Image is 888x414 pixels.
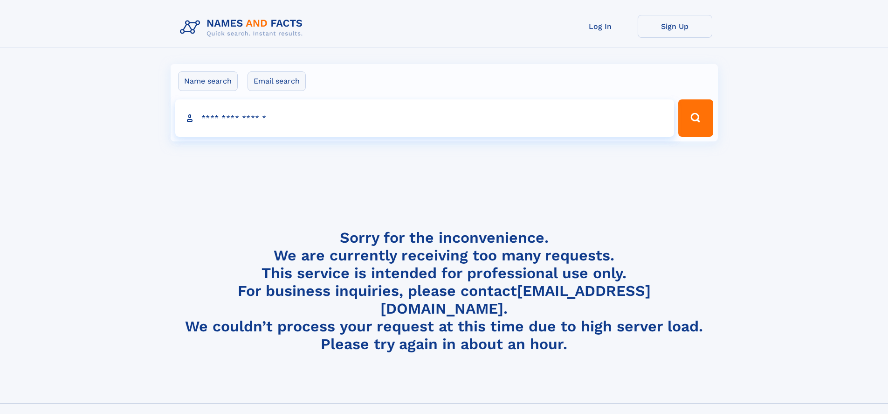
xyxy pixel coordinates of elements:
[248,71,306,91] label: Email search
[178,71,238,91] label: Name search
[176,15,310,40] img: Logo Names and Facts
[175,99,675,137] input: search input
[678,99,713,137] button: Search Button
[638,15,712,38] a: Sign Up
[563,15,638,38] a: Log In
[380,282,651,317] a: [EMAIL_ADDRESS][DOMAIN_NAME]
[176,229,712,353] h4: Sorry for the inconvenience. We are currently receiving too many requests. This service is intend...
